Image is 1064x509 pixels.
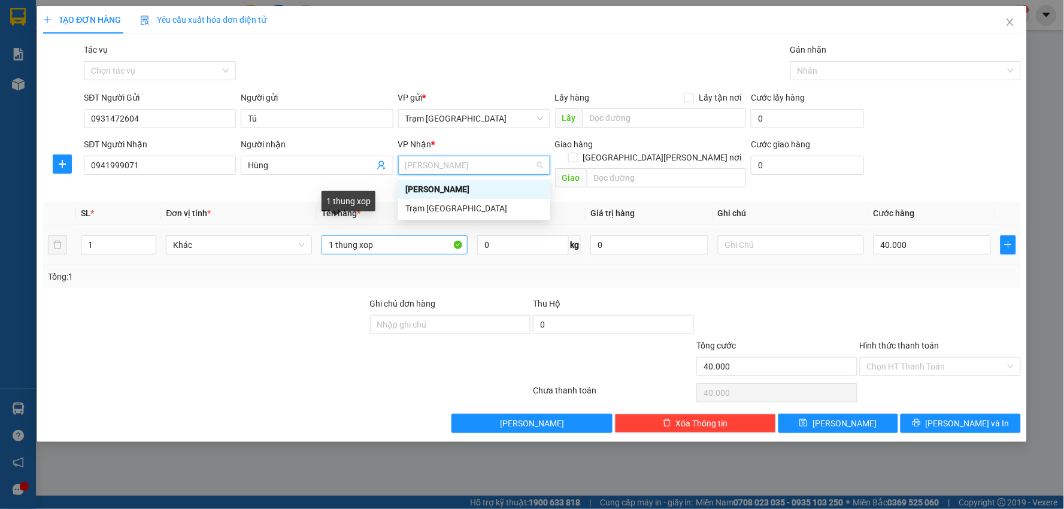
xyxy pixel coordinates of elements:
div: Phan Thiết [398,180,550,199]
span: kg [569,235,581,255]
button: Close [993,6,1027,40]
span: SL [81,208,90,218]
span: Trạm Sài Gòn [405,110,543,128]
span: plus [53,159,71,169]
span: Yêu cầu xuất hóa đơn điện tử [140,15,266,25]
span: close [1005,17,1015,27]
input: Ghi Chú [718,235,864,255]
div: SĐT Người Gửi [84,91,236,104]
div: Trạm [GEOGRAPHIC_DATA] [405,202,543,215]
input: 0 [590,235,708,255]
div: Người nhận [241,138,393,151]
button: [PERSON_NAME] [451,414,613,433]
span: plus [1001,240,1015,250]
div: VP gửi [398,91,550,104]
button: deleteXóa Thông tin [615,414,776,433]
input: Dọc đường [583,108,747,128]
span: printer [913,419,921,428]
span: Cước hàng [874,208,915,218]
label: Hình thức thanh toán [860,341,939,350]
label: Ghi chú đơn hàng [370,299,436,308]
label: Tác vụ [84,45,108,54]
label: Cước giao hàng [751,140,810,149]
div: Tổng: 1 [48,270,411,283]
span: Phan Thiết [405,156,543,174]
button: plus [53,154,72,174]
span: user-add [377,160,386,170]
span: Lấy hàng [555,93,590,102]
span: Giao hàng [555,140,593,149]
input: Cước lấy hàng [751,109,864,128]
label: Gán nhãn [790,45,827,54]
span: environment [83,66,91,75]
button: printer[PERSON_NAME] và In [901,414,1021,433]
div: Người gửi [241,91,393,104]
span: Lấy tận nơi [694,91,746,104]
th: Ghi chú [713,202,869,225]
b: T1 [PERSON_NAME], P [PERSON_NAME] [83,66,156,102]
span: plus [43,16,51,24]
li: Trung Nga [6,6,174,29]
button: plus [1001,235,1016,255]
input: Cước giao hàng [751,156,864,175]
span: [GEOGRAPHIC_DATA][PERSON_NAME] nơi [578,151,746,164]
div: Chưa thanh toán [532,384,695,405]
span: Tổng cước [696,341,736,350]
span: [PERSON_NAME] [813,417,877,430]
span: TẠO ĐƠN HÀNG [43,15,121,25]
button: save[PERSON_NAME] [778,414,899,433]
span: Xóa Thông tin [676,417,728,430]
span: delete [663,419,671,428]
input: VD: Bàn, Ghế [322,235,468,255]
div: Trạm Sài Gòn [398,199,550,218]
input: Ghi chú đơn hàng [370,315,531,334]
span: Giao [555,168,587,187]
span: Khác [173,236,305,254]
span: save [799,419,808,428]
div: 1 thung xop [322,191,375,211]
li: VP Trạm [GEOGRAPHIC_DATA] [6,51,83,90]
div: SĐT Người Nhận [84,138,236,151]
img: icon [140,16,150,25]
span: Lấy [555,108,583,128]
span: Đơn vị tính [166,208,211,218]
img: logo.jpg [6,6,48,48]
span: Giá trị hàng [590,208,635,218]
span: VP Nhận [398,140,432,149]
span: [PERSON_NAME] và In [926,417,1010,430]
input: Dọc đường [587,168,747,187]
li: [PERSON_NAME] [83,51,159,64]
label: Cước lấy hàng [751,93,805,102]
span: [PERSON_NAME] [500,417,564,430]
span: Thu Hộ [533,299,560,308]
button: delete [48,235,67,255]
div: [PERSON_NAME] [405,183,543,196]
